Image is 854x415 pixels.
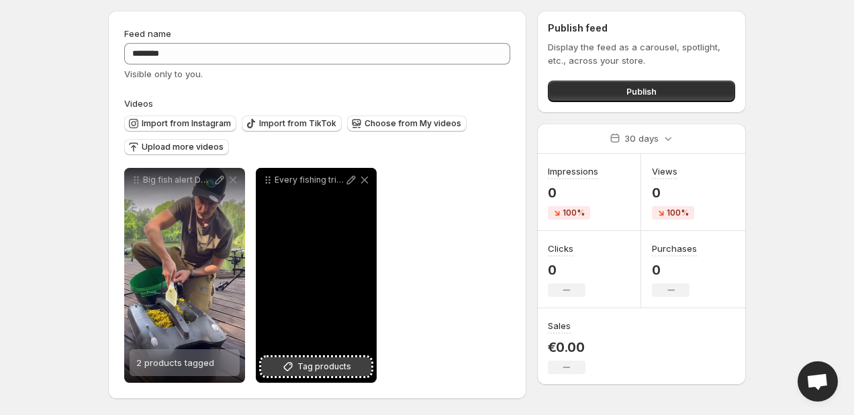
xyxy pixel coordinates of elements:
[548,81,735,102] button: Publish
[261,357,371,376] button: Tag products
[624,132,659,145] p: 30 days
[143,175,213,185] p: Big fish alert Deeper Quest -mj karpiowy [PERSON_NAME] Pomaga mi z owieniu duzych karpi buydeeper...
[548,319,571,332] h3: Sales
[142,142,224,152] span: Upload more videos
[259,118,336,129] span: Import from TikTok
[124,68,203,79] span: Visible only to you.
[347,116,467,132] button: Choose from My videos
[256,168,377,383] div: Every fishing trip is better with the QUEST bait boat Go hard scan the full area with QUESTs auto...
[548,242,573,255] h3: Clicks
[124,168,245,383] div: Big fish alert Deeper Quest -mj karpiowy [PERSON_NAME] Pomaga mi z owieniu duzych karpi buydeeper...
[548,165,598,178] h3: Impressions
[548,21,735,35] h2: Publish feed
[548,185,598,201] p: 0
[652,262,697,278] p: 0
[124,98,153,109] span: Videos
[548,262,585,278] p: 0
[548,339,585,355] p: €0.00
[652,185,694,201] p: 0
[652,242,697,255] h3: Purchases
[124,28,171,39] span: Feed name
[297,360,351,373] span: Tag products
[124,116,236,132] button: Import from Instagram
[365,118,461,129] span: Choose from My videos
[242,116,342,132] button: Import from TikTok
[798,361,838,402] div: Open chat
[124,139,229,155] button: Upload more videos
[563,207,585,218] span: 100%
[275,175,344,185] p: Every fishing trip is better with the QUEST bait boat Go hard scan the full area with QUESTs auto...
[667,207,689,218] span: 100%
[652,165,677,178] h3: Views
[142,118,231,129] span: Import from Instagram
[136,357,214,368] span: 2 products tagged
[548,40,735,67] p: Display the feed as a carousel, spotlight, etc., across your store.
[626,85,657,98] span: Publish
